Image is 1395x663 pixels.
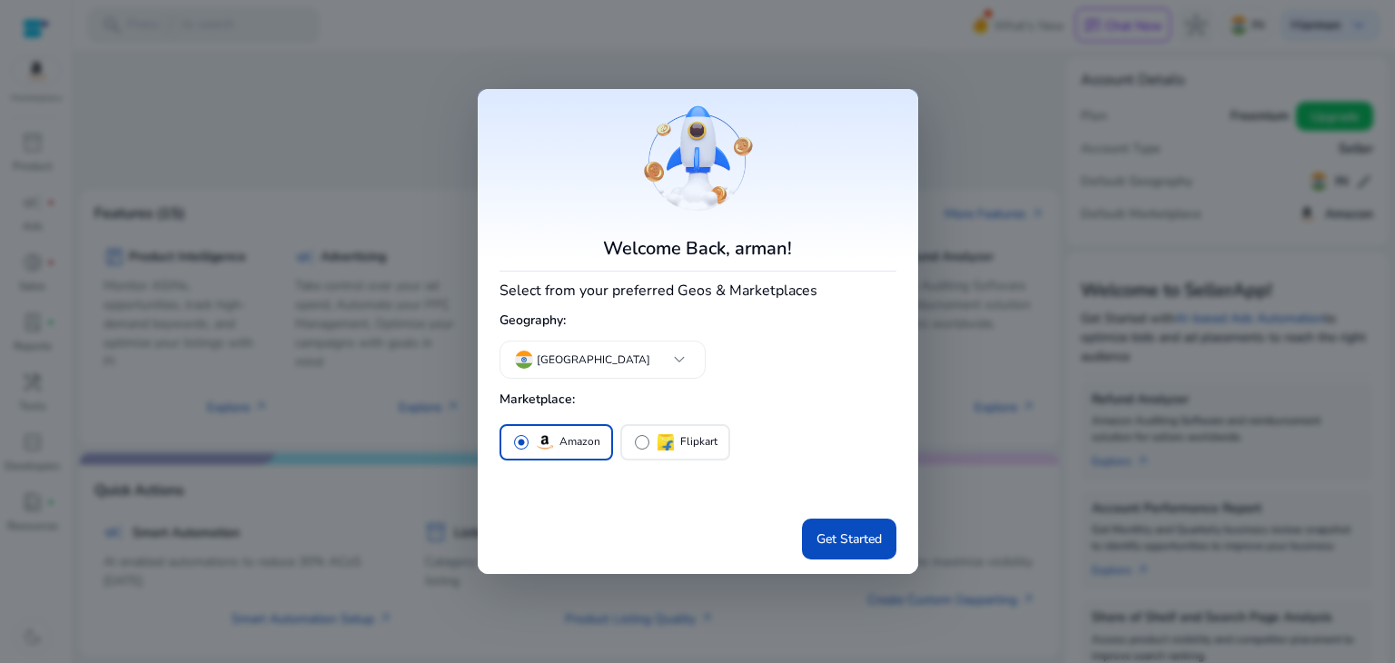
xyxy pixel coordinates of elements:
[633,433,651,451] span: radio_button_unchecked
[515,351,533,369] img: in.svg
[500,306,896,336] h5: Geography:
[802,519,896,559] button: Get Started
[655,431,677,453] img: flipkart.svg
[512,433,530,451] span: radio_button_checked
[537,351,650,368] p: [GEOGRAPHIC_DATA]
[668,349,690,371] span: keyboard_arrow_down
[680,432,717,451] p: Flipkart
[816,529,882,549] span: Get Started
[559,432,600,451] p: Amazon
[500,385,896,415] h5: Marketplace:
[534,431,556,453] img: amazon.svg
